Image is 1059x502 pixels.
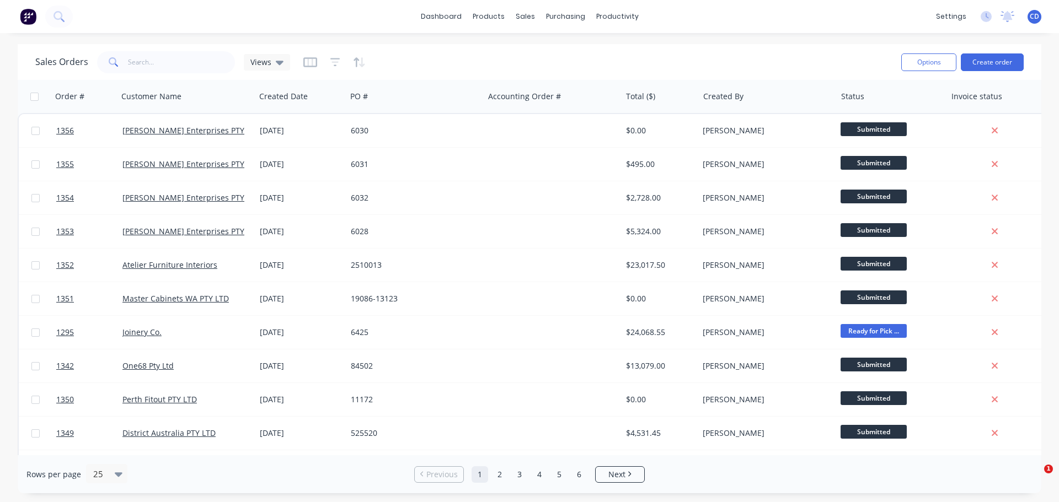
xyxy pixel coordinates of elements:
span: Submitted [841,425,907,439]
span: Views [250,56,271,68]
div: Status [841,91,864,102]
a: Page 4 [531,466,548,483]
div: $13,079.00 [626,360,691,371]
div: 84502 [351,360,473,371]
div: Created By [703,91,744,102]
div: Created Date [259,91,308,102]
a: Page 3 [511,466,528,483]
div: purchasing [541,8,591,25]
a: Joinery Co. [122,327,162,337]
div: [DATE] [260,428,342,439]
div: 6032 [351,192,473,203]
a: Page 6 [571,466,587,483]
span: 1 [1044,465,1053,473]
div: 6028 [351,226,473,237]
span: 1349 [56,428,74,439]
a: dashboard [415,8,467,25]
img: Factory [20,8,36,25]
a: Page 2 [491,466,508,483]
a: 1350 [56,383,122,416]
button: Options [901,53,956,71]
span: 1350 [56,394,74,405]
span: 1295 [56,327,74,338]
span: 1355 [56,159,74,170]
div: [DATE] [260,192,342,203]
div: [PERSON_NAME] [703,125,825,136]
div: $23,017.50 [626,260,691,271]
div: sales [510,8,541,25]
div: 6425 [351,327,473,338]
a: 1353 [56,215,122,248]
div: Invoice status [951,91,1002,102]
span: Submitted [841,223,907,237]
input: Search... [128,51,236,73]
a: 1355 [56,148,122,181]
div: 6030 [351,125,473,136]
span: 1342 [56,360,74,371]
span: Submitted [841,257,907,271]
div: [PERSON_NAME] [703,159,825,170]
span: Submitted [841,122,907,136]
div: [PERSON_NAME] [703,192,825,203]
div: [PERSON_NAME] [703,360,825,371]
a: 1352 [56,249,122,282]
span: Submitted [841,190,907,203]
span: Submitted [841,358,907,371]
div: $495.00 [626,159,691,170]
div: [PERSON_NAME] [703,293,825,304]
div: [DATE] [260,226,342,237]
div: [DATE] [260,293,342,304]
a: [PERSON_NAME] Enterprises PTY LTD [122,192,260,203]
a: Page 1 is your current page [472,466,488,483]
ul: Pagination [410,466,649,483]
a: District Australia PTY LTD [122,428,216,438]
span: Submitted [841,156,907,170]
a: 1354 [56,181,122,214]
a: 1356 [56,114,122,147]
span: 1351 [56,293,74,304]
a: Atelier Furniture Interiors [122,260,217,270]
div: [DATE] [260,394,342,405]
div: [PERSON_NAME] [703,226,825,237]
div: Total ($) [626,91,655,102]
a: 1349 [56,417,122,450]
span: Ready for Pick ... [841,324,907,338]
div: $0.00 [626,293,691,304]
div: Order # [55,91,84,102]
a: One68 Pty Ltd [122,360,174,371]
a: 1295 [56,316,122,349]
a: Page 5 [551,466,568,483]
div: $24,068.55 [626,327,691,338]
div: [PERSON_NAME] [703,394,825,405]
div: products [467,8,510,25]
a: [PERSON_NAME] Enterprises PTY LTD [122,125,260,136]
a: 1342 [56,349,122,382]
div: [DATE] [260,125,342,136]
button: Create order [961,53,1024,71]
span: Submitted [841,391,907,405]
iframe: Intercom live chat [1021,465,1048,491]
div: [DATE] [260,159,342,170]
div: [DATE] [260,327,342,338]
div: Customer Name [121,91,181,102]
span: 1353 [56,226,74,237]
div: settings [930,8,972,25]
div: 2510013 [351,260,473,271]
div: $0.00 [626,394,691,405]
span: 1354 [56,192,74,203]
a: 1351 [56,282,122,315]
a: Master Cabinets WA PTY LTD [122,293,229,304]
div: [PERSON_NAME] [703,327,825,338]
a: [PERSON_NAME] Enterprises PTY LTD [122,159,260,169]
div: 19086-13123 [351,293,473,304]
div: 525520 [351,428,473,439]
span: Rows per page [26,469,81,480]
div: Accounting Order # [488,91,561,102]
div: [DATE] [260,260,342,271]
a: 1343 [56,450,122,483]
a: [PERSON_NAME] Enterprises PTY LTD [122,226,260,236]
a: Perth Fitout PTY LTD [122,394,197,404]
div: $0.00 [626,125,691,136]
div: $5,324.00 [626,226,691,237]
a: Next page [596,469,644,480]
